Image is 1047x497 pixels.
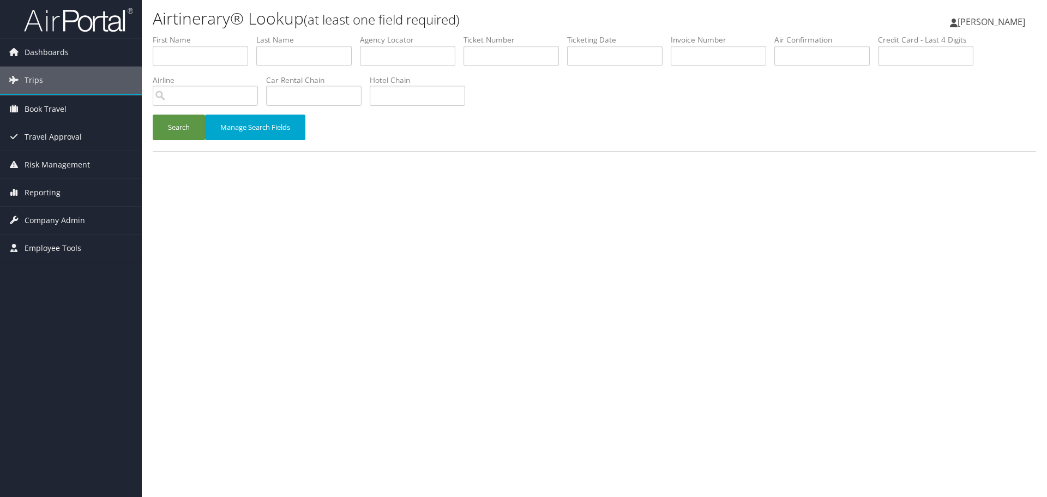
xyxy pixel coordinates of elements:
[153,7,742,30] h1: Airtinerary® Lookup
[25,207,85,234] span: Company Admin
[25,179,61,206] span: Reporting
[950,5,1036,38] a: [PERSON_NAME]
[774,34,878,45] label: Air Confirmation
[266,75,370,86] label: Car Rental Chain
[304,10,460,28] small: (at least one field required)
[567,34,671,45] label: Ticketing Date
[25,39,69,66] span: Dashboards
[878,34,982,45] label: Credit Card - Last 4 Digits
[464,34,567,45] label: Ticket Number
[958,16,1025,28] span: [PERSON_NAME]
[153,115,205,140] button: Search
[256,34,360,45] label: Last Name
[24,7,133,33] img: airportal-logo.png
[360,34,464,45] label: Agency Locator
[205,115,305,140] button: Manage Search Fields
[25,67,43,94] span: Trips
[25,235,81,262] span: Employee Tools
[25,151,90,178] span: Risk Management
[370,75,473,86] label: Hotel Chain
[153,75,266,86] label: Airline
[25,123,82,151] span: Travel Approval
[671,34,774,45] label: Invoice Number
[25,95,67,123] span: Book Travel
[153,34,256,45] label: First Name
